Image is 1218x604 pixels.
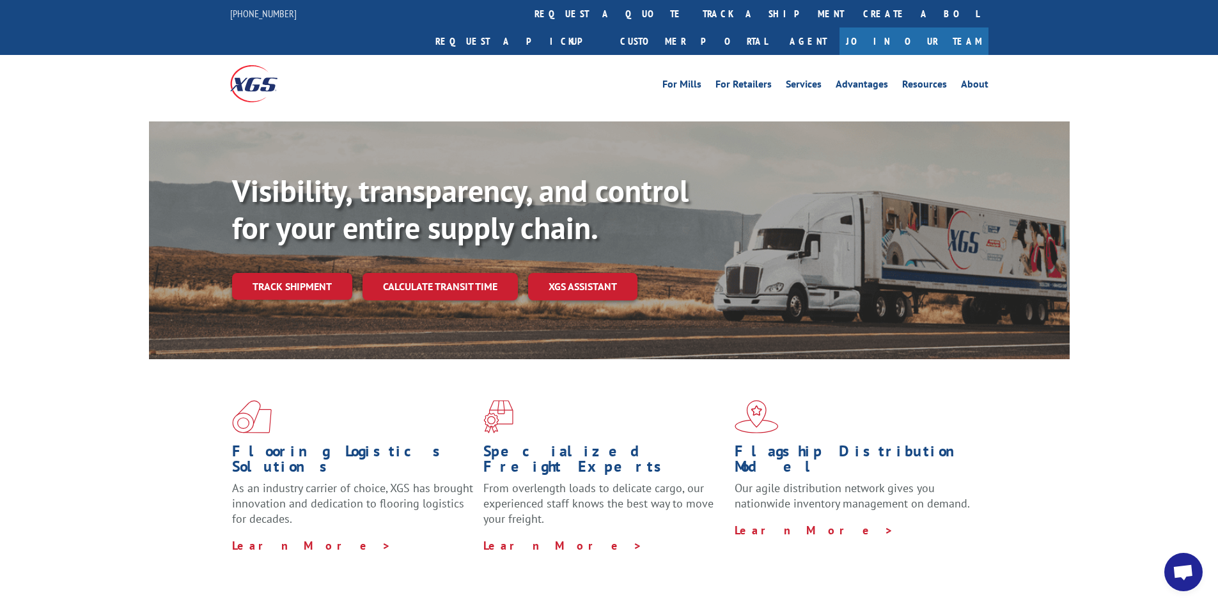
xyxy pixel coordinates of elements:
[735,523,894,538] a: Learn More >
[483,444,725,481] h1: Specialized Freight Experts
[230,7,297,20] a: [PHONE_NUMBER]
[836,79,888,93] a: Advantages
[715,79,772,93] a: For Retailers
[483,481,725,538] p: From overlength loads to delicate cargo, our experienced staff knows the best way to move your fr...
[232,444,474,481] h1: Flooring Logistics Solutions
[961,79,988,93] a: About
[735,444,976,481] h1: Flagship Distribution Model
[232,481,473,526] span: As an industry carrier of choice, XGS has brought innovation and dedication to flooring logistics...
[735,400,779,433] img: xgs-icon-flagship-distribution-model-red
[232,400,272,433] img: xgs-icon-total-supply-chain-intelligence-red
[777,27,839,55] a: Agent
[528,273,637,300] a: XGS ASSISTANT
[735,481,970,511] span: Our agile distribution network gives you nationwide inventory management on demand.
[232,171,689,247] b: Visibility, transparency, and control for your entire supply chain.
[483,538,643,553] a: Learn More >
[483,400,513,433] img: xgs-icon-focused-on-flooring-red
[1164,553,1203,591] div: Open chat
[232,538,391,553] a: Learn More >
[902,79,947,93] a: Resources
[611,27,777,55] a: Customer Portal
[839,27,988,55] a: Join Our Team
[786,79,822,93] a: Services
[232,273,352,300] a: Track shipment
[662,79,701,93] a: For Mills
[426,27,611,55] a: Request a pickup
[363,273,518,300] a: Calculate transit time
